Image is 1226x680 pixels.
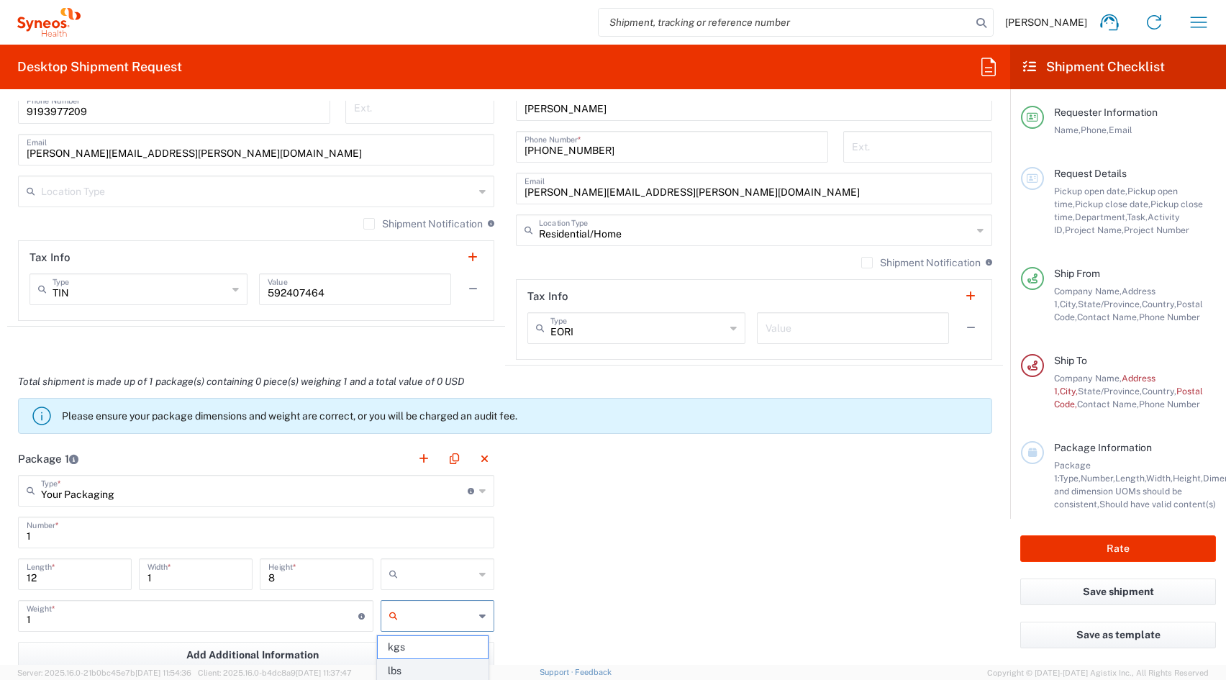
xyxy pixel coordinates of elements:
span: Phone Number [1139,312,1200,322]
span: Length, [1115,473,1146,484]
h2: Desktop Shipment Request [17,58,182,76]
span: State/Province, [1078,386,1142,396]
h2: Package 1 [18,452,78,466]
span: Country, [1142,299,1176,309]
button: Save as template [1020,622,1216,648]
h2: Tax Info [527,289,568,304]
span: Width, [1146,473,1173,484]
span: Ship From [1054,268,1100,279]
span: City, [1060,386,1078,396]
span: Name, [1054,124,1081,135]
span: City, [1060,299,1078,309]
h2: Tax Info [29,250,71,265]
span: Company Name, [1054,373,1122,384]
span: Contact Name, [1077,312,1139,322]
span: Pickup open date, [1054,186,1127,196]
span: kgs [378,636,487,658]
span: Request Details [1054,168,1127,179]
label: Shipment Notification [363,218,483,230]
span: Number, [1081,473,1115,484]
span: Project Name, [1065,225,1124,235]
span: Server: 2025.16.0-21b0bc45e7b [17,668,191,677]
span: Package 1: [1054,460,1091,484]
span: Package Information [1054,442,1152,453]
button: Add Additional Information [18,642,494,668]
span: Requester Information [1054,106,1158,118]
em: Total shipment is made up of 1 package(s) containing 0 piece(s) weighing 1 and a total value of 0... [7,376,475,387]
span: State/Province, [1078,299,1142,309]
span: Client: 2025.16.0-b4dc8a9 [198,668,352,677]
span: Add Additional Information [186,648,319,662]
span: [PERSON_NAME] [1005,16,1087,29]
span: Contact Name, [1077,399,1139,409]
button: Save shipment [1020,579,1216,605]
span: Ship To [1054,355,1087,366]
span: Email [1109,124,1132,135]
p: Please ensure your package dimensions and weight are correct, or you will be charged an audit fee. [62,409,986,422]
span: Pickup close date, [1075,199,1150,209]
span: Should have valid content(s) [1099,499,1216,509]
span: Phone, [1081,124,1109,135]
span: Country, [1142,386,1176,396]
span: Project Number [1124,225,1189,235]
span: Type, [1059,473,1081,484]
input: Shipment, tracking or reference number [599,9,971,36]
span: Company Name, [1054,286,1122,296]
a: Support [540,668,576,676]
span: [DATE] 11:37:47 [296,668,352,677]
a: Feedback [575,668,612,676]
span: Phone Number [1139,399,1200,409]
button: Rate [1020,535,1216,562]
span: Department, [1075,212,1127,222]
span: [DATE] 11:54:36 [135,668,191,677]
span: Height, [1173,473,1203,484]
h2: Shipment Checklist [1023,58,1165,76]
span: Copyright © [DATE]-[DATE] Agistix Inc., All Rights Reserved [987,666,1209,679]
span: Task, [1127,212,1148,222]
label: Shipment Notification [861,257,981,268]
